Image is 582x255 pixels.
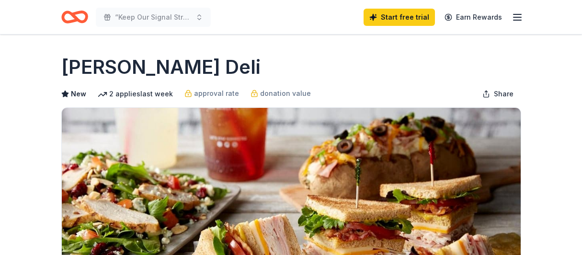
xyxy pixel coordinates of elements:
button: Share [475,84,521,104]
a: Earn Rewards [439,9,508,26]
button: “Keep Our Signal Strong: Equipment Upgrade for Las Cruces Community Radio” [96,8,211,27]
a: Start free trial [364,9,435,26]
span: “Keep Our Signal Strong: Equipment Upgrade for Las Cruces Community Radio” [115,12,192,23]
h1: [PERSON_NAME] Deli [61,54,261,81]
span: Share [494,88,514,100]
span: New [71,88,86,100]
span: donation value [260,88,311,99]
a: approval rate [184,88,239,99]
div: 2 applies last week [98,88,173,100]
a: Home [61,6,88,28]
a: donation value [251,88,311,99]
span: approval rate [194,88,239,99]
